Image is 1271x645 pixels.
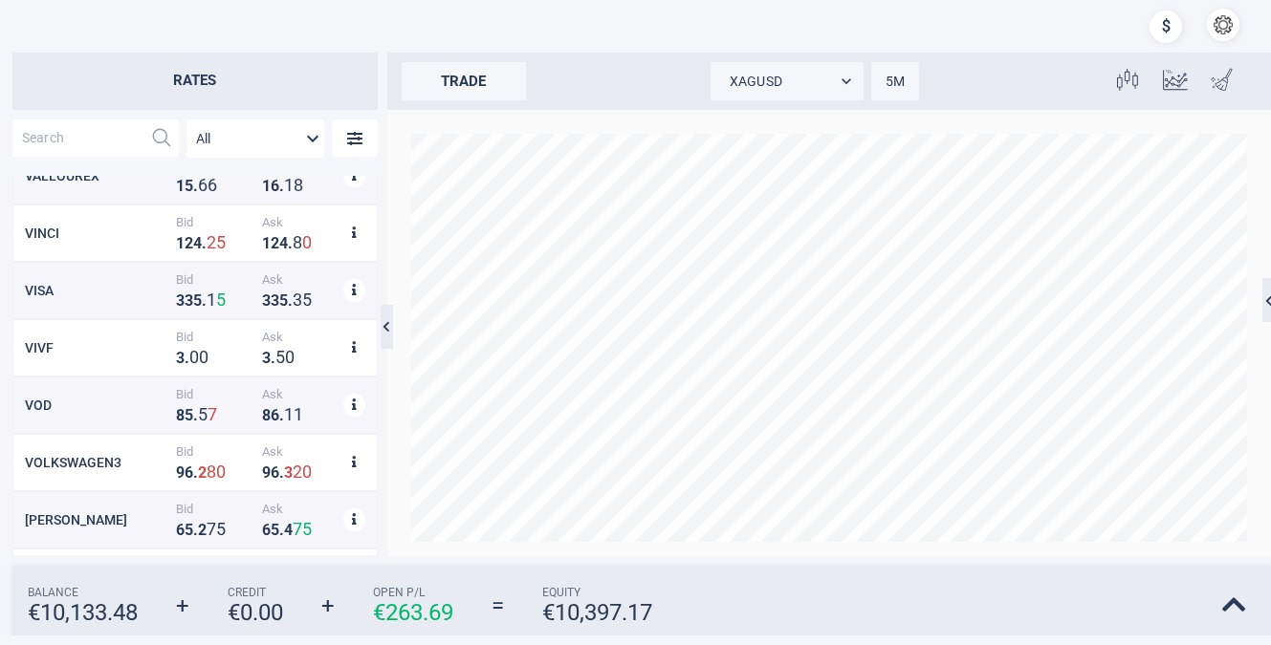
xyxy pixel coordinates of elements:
[275,347,285,367] strong: 5
[207,232,216,252] strong: 2
[279,291,288,310] strong: 5
[28,599,138,626] strong: € 10,133.48
[193,463,198,482] strong: .
[198,463,207,482] strong: 2
[294,175,303,195] strong: 8
[711,62,864,100] div: XAGUSD
[492,592,504,619] strong: =
[207,462,216,482] strong: 8
[262,215,339,229] span: Ask
[271,463,279,482] strong: 6
[302,232,312,252] strong: 0
[271,406,279,424] strong: 6
[176,177,185,195] strong: 1
[25,226,171,241] div: VINCI
[262,406,271,424] strong: 8
[176,463,185,482] strong: 9
[542,586,652,599] span: Equity
[542,599,652,626] strong: € 10,397.17
[279,463,284,482] strong: .
[271,234,279,252] strong: 2
[871,62,919,100] div: 5M
[25,398,171,413] div: VOD
[279,234,288,252] strong: 4
[262,177,271,195] strong: 1
[14,10,119,114] img: sirix
[216,232,226,252] strong: 5
[208,175,217,195] strong: 6
[402,62,526,100] div: trade
[176,291,185,310] strong: 3
[176,521,185,539] strong: 6
[279,177,284,195] strong: .
[262,387,339,401] span: Ask
[293,290,302,310] strong: 3
[28,586,138,599] span: Balance
[271,291,279,310] strong: 3
[176,592,189,619] strong: +
[193,234,202,252] strong: 4
[207,290,216,310] strong: 1
[12,119,142,157] input: Search
[176,406,185,424] strong: 8
[189,347,199,367] strong: 0
[176,502,252,516] span: Bid
[176,444,252,459] span: Bid
[284,521,293,539] strong: 4
[279,406,284,424] strong: .
[302,290,312,310] strong: 5
[228,586,283,599] span: Credit
[202,234,207,252] strong: .
[216,290,226,310] strong: 5
[193,521,198,539] strong: .
[293,232,302,252] strong: 8
[193,177,198,195] strong: .
[185,291,193,310] strong: 3
[288,291,293,310] strong: .
[271,521,279,539] strong: 5
[207,519,216,539] strong: 7
[271,349,275,367] strong: .
[285,347,295,367] strong: 0
[176,234,185,252] strong: 1
[302,462,312,482] strong: 0
[284,175,294,195] strong: 1
[228,599,283,626] strong: € 0.00
[279,521,284,539] strong: .
[198,404,208,424] strong: 5
[202,291,207,310] strong: .
[185,349,189,367] strong: .
[176,330,252,344] span: Bid
[185,406,193,424] strong: 5
[25,168,171,183] div: VALLOUREX
[302,519,312,539] strong: 5
[271,177,279,195] strong: 6
[193,291,202,310] strong: 5
[294,404,303,424] strong: 1
[25,455,171,470] div: VOLKSWAGEN3
[176,387,252,401] span: Bid
[262,330,339,344] span: Ask
[262,234,271,252] strong: 1
[216,462,226,482] strong: 0
[176,215,252,229] span: Bid
[25,340,171,355] div: VIVF
[12,53,378,110] h2: Rates
[373,599,453,626] strong: € 263.69
[199,347,208,367] strong: 0
[284,404,294,424] strong: 1
[262,349,271,367] strong: 3
[198,521,207,539] strong: 2
[262,444,339,459] span: Ask
[176,272,252,287] span: Bid
[321,592,335,619] strong: +
[216,519,226,539] strong: 5
[185,177,193,195] strong: 5
[25,512,171,527] div: [PERSON_NAME]
[208,404,217,424] strong: 7
[185,234,193,252] strong: 2
[288,234,293,252] strong: .
[198,175,208,195] strong: 6
[262,502,339,516] span: Ask
[186,119,324,158] div: All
